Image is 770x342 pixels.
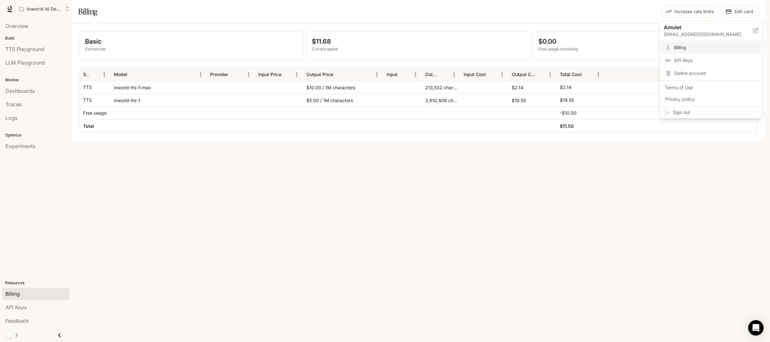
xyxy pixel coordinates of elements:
[660,21,762,40] div: Amulet[EMAIL_ADDRESS][DOMAIN_NAME]
[661,42,761,53] a: Billing
[661,67,761,79] div: Delete account
[661,93,761,105] a: Privacy policy
[674,44,757,51] span: Billing
[665,84,757,91] span: Terms of Use
[673,109,757,116] span: Sign out
[664,23,743,31] p: Amulet
[665,96,757,102] span: Privacy policy
[664,31,753,38] p: [EMAIL_ADDRESS][DOMAIN_NAME]
[674,70,757,76] span: Delete account
[660,107,762,118] div: Sign out
[661,82,761,93] a: Terms of Use
[661,55,761,66] a: API Keys
[674,57,757,64] span: API Keys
